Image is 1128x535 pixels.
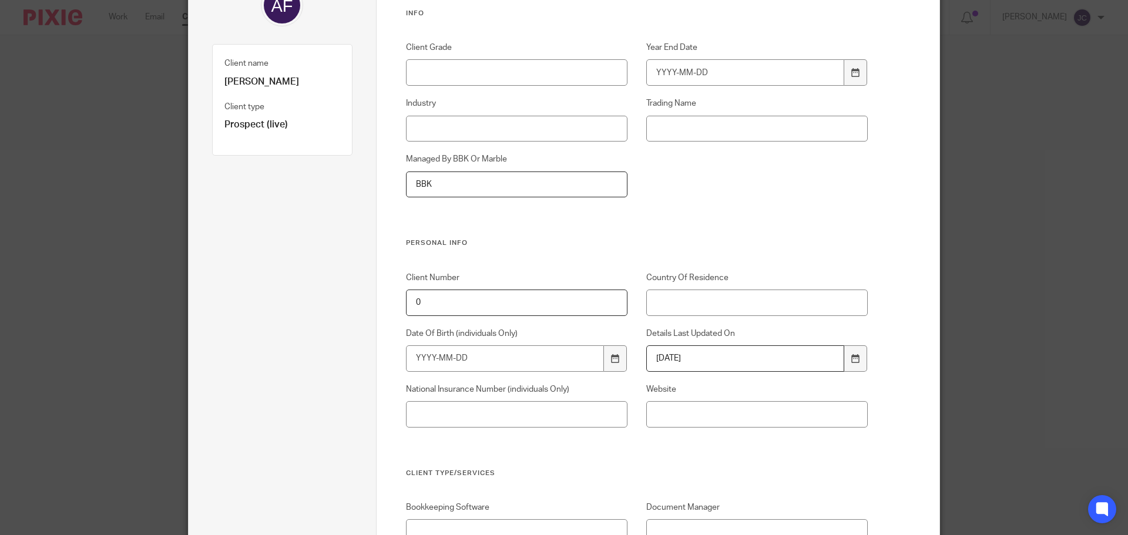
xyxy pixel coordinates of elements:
[646,97,868,109] label: Trading Name
[406,9,868,18] h3: Info
[646,502,868,513] label: Document Manager
[406,97,628,109] label: Industry
[646,345,845,372] input: Use the arrow keys to pick a date
[406,345,605,372] input: YYYY-MM-DD
[406,272,628,284] label: Client Number
[406,469,868,478] h3: Client type/services
[224,76,340,88] p: [PERSON_NAME]
[406,502,628,513] label: Bookkeeping Software
[646,42,868,53] label: Year End Date
[646,328,868,339] label: Details Last Updated On
[224,101,264,113] label: Client type
[406,383,628,395] label: National Insurance Number (individuals Only)
[406,153,628,165] label: Managed By BBK Or Marble
[224,58,268,69] label: Client name
[406,238,868,248] h3: Personal info
[646,272,868,284] label: Country Of Residence
[406,42,628,53] label: Client Grade
[646,383,868,395] label: Website
[406,328,628,339] label: Date Of Birth (individuals Only)
[646,59,845,86] input: YYYY-MM-DD
[224,119,340,131] p: Prospect (live)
